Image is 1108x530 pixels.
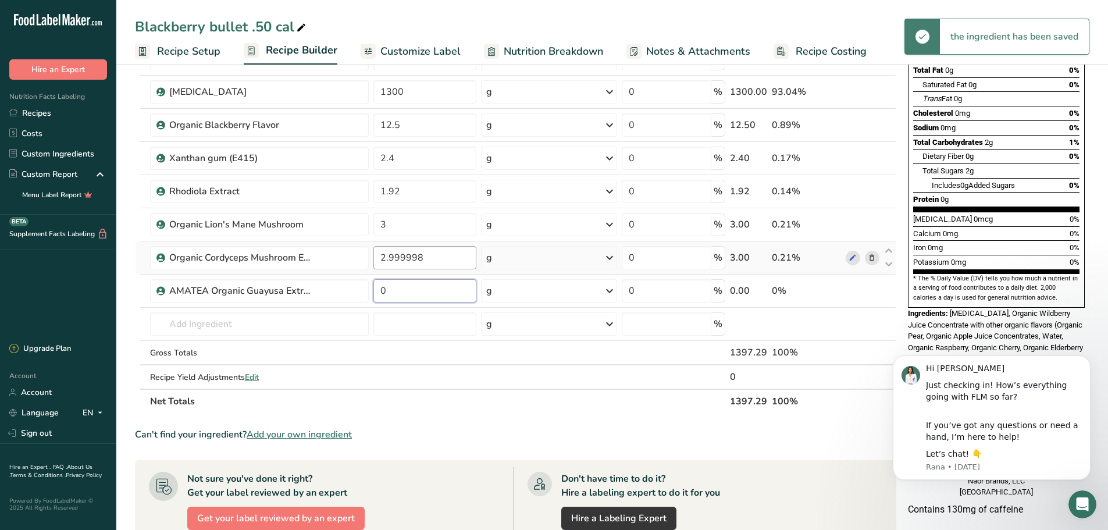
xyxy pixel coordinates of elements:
[932,181,1015,190] span: Includes Added Sugars
[955,109,970,118] span: 0mg
[940,123,956,132] span: 0mg
[772,118,841,132] div: 0.89%
[169,151,315,165] div: Xanthan gum (E415)
[772,284,841,298] div: 0%
[266,42,337,58] span: Recipe Builder
[908,309,1083,432] span: [MEDICAL_DATA], Organic Wildberry Juice Concentrate with other organic flavors (Organic Pear, Org...
[9,168,77,180] div: Custom Report
[484,38,603,65] a: Nutrition Breakdown
[626,38,750,65] a: Notes & Attachments
[10,471,66,479] a: Terms & Conditions .
[1069,123,1080,132] span: 0%
[772,151,841,165] div: 0.17%
[9,463,92,479] a: About Us .
[730,284,767,298] div: 0.00
[157,44,220,59] span: Recipe Setup
[9,463,51,471] a: Hire an Expert .
[913,243,926,252] span: Iron
[772,184,841,198] div: 0.14%
[908,309,948,318] span: Ingredients:
[943,229,958,238] span: 0mg
[561,472,720,500] div: Don't have time to do it? Hire a labeling expert to do it for you
[245,372,259,383] span: Edit
[913,138,983,147] span: Total Carbohydrates
[244,37,337,65] a: Recipe Builder
[150,347,369,359] div: Gross Totals
[504,44,603,59] span: Nutrition Breakdown
[9,343,71,355] div: Upgrade Plan
[913,229,941,238] span: Calcium
[9,59,107,80] button: Hire an Expert
[197,511,355,525] span: Get your label reviewed by an expert
[913,215,972,223] span: [MEDICAL_DATA]
[1070,258,1080,266] span: 0%
[985,138,993,147] span: 2g
[148,389,728,413] th: Net Totals
[772,251,841,265] div: 0.21%
[730,85,767,99] div: 1300.00
[169,218,315,232] div: Organic Lion's Mane Mushroom
[135,38,220,65] a: Recipe Setup
[187,472,347,500] div: Not sure you've done it right? Get your label reviewed by an expert
[9,497,107,511] div: Powered By FoodLabelMaker © 2025 All Rights Reserved
[83,406,107,420] div: EN
[150,371,369,383] div: Recipe Yield Adjustments
[9,217,28,226] div: BETA
[951,258,966,266] span: 0mg
[486,184,492,198] div: g
[486,284,492,298] div: g
[1069,152,1080,161] span: 0%
[730,218,767,232] div: 3.00
[1070,243,1080,252] span: 0%
[913,123,939,132] span: Sodium
[1070,229,1080,238] span: 0%
[940,195,949,204] span: 0g
[169,85,315,99] div: [MEDICAL_DATA]
[730,251,767,265] div: 3.00
[561,507,676,530] a: Hire a Labeling Expert
[486,151,492,165] div: g
[772,85,841,99] div: 93.04%
[486,317,492,331] div: g
[922,94,942,103] i: Trans
[9,403,59,423] a: Language
[169,284,315,298] div: AMATEA Organic Guayusa Extract
[922,152,964,161] span: Dietary Fiber
[913,258,949,266] span: Potassium
[974,215,993,223] span: 0mcg
[940,19,1089,54] div: the ingredient has been saved
[908,503,1085,517] p: Contains 130mg of caffeine
[1069,138,1080,147] span: 1%
[169,251,315,265] div: Organic Cordyceps Mushroom Extract
[730,118,767,132] div: 12.50
[954,94,962,103] span: 0g
[187,507,365,530] button: Get your label reviewed by an expert
[774,38,867,65] a: Recipe Costing
[875,338,1108,499] iframe: Intercom notifications message
[730,370,767,384] div: 0
[913,274,1080,303] section: * The % Daily Value (DV) tells you how much a nutrient in a serving of food contributes to a dail...
[966,152,974,161] span: 0g
[922,166,964,175] span: Total Sugars
[913,66,943,74] span: Total Fat
[769,389,843,413] th: 100%
[486,251,492,265] div: g
[960,181,968,190] span: 0g
[772,346,841,360] div: 100%
[169,184,315,198] div: Rhodiola Extract
[1070,215,1080,223] span: 0%
[913,195,939,204] span: Protein
[945,66,953,74] span: 0g
[1069,109,1080,118] span: 0%
[646,44,750,59] span: Notes & Attachments
[66,471,102,479] a: Privacy Policy
[968,80,977,89] span: 0g
[169,118,315,132] div: Organic Blackberry Flavor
